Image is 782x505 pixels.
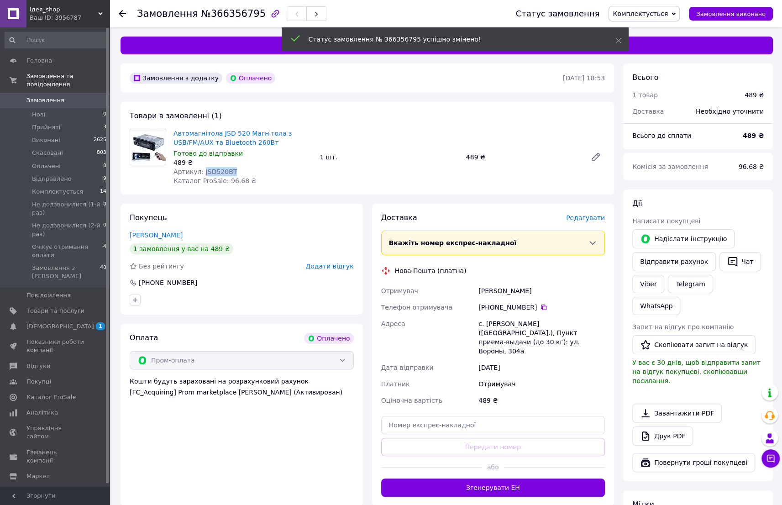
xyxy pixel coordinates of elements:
div: 1 шт. [316,151,462,163]
div: Оплачено [304,333,353,344]
button: Чат з покупцем [761,449,780,468]
span: Замовлення [26,96,64,105]
span: або [482,463,504,472]
a: Завантажити PDF [632,404,722,423]
span: Замовлення виконано [696,11,766,17]
div: 489 ₴ [477,392,607,409]
span: 0 [103,221,106,238]
span: 803 [97,149,106,157]
span: Замовлення та повідомлення [26,72,110,89]
span: Не додзвонилися (2-й раз) [32,221,103,238]
span: Доставка [632,108,664,115]
span: Нові [32,110,45,119]
button: Відправити рахунок [632,252,716,271]
span: Артикул: JSD520BT [173,168,237,175]
span: 40 [100,264,106,280]
div: Замовлення з додатку [130,73,222,84]
span: Товари в замовленні (1) [130,111,222,120]
span: Відправлено [32,175,72,183]
span: Всього [632,73,658,82]
span: 1 товар [632,91,658,99]
img: Автомагнітола JSD 520 Магнітола з USB/FM/AUX та Bluetooth 260Вт [130,129,166,165]
button: Чат [719,252,761,271]
span: Каталог ProSale [26,393,76,401]
div: [DATE] [477,359,607,376]
span: Вкажіть номер експрес-накладної [389,239,517,247]
div: Статус замовлення [516,9,600,18]
button: Згенерувати ЕН [381,479,605,497]
span: Управління сайтом [26,424,84,441]
div: Ваш ID: 3956787 [30,14,110,22]
span: Товари та послуги [26,307,84,315]
span: Комісія за замовлення [632,163,708,170]
button: Замовлення виконано [689,7,773,21]
span: Маркет [26,472,50,480]
span: Всього до сплати [632,132,691,139]
div: 1 замовлення у вас на 489 ₴ [130,243,233,254]
div: Необхідно уточнити [690,101,769,121]
span: 4 [103,243,106,259]
span: Платник [381,380,410,388]
span: Дата відправки [381,364,434,371]
span: Каталог ProSale: 96.68 ₴ [173,177,256,184]
a: Автомагнітола JSD 520 Магнітола з USB/FM/AUX та Bluetooth 260Вт [173,130,292,146]
button: Скопіювати запит на відгук [632,335,756,354]
span: 0 [103,110,106,119]
span: Замовлення з [PERSON_NAME] [32,264,100,280]
div: Кошти будуть зараховані на розрахунковий рахунок [130,377,354,397]
span: №366356795 [201,8,266,19]
span: [DEMOGRAPHIC_DATA] [26,322,94,331]
span: Головна [26,57,52,65]
span: 14 [100,188,106,196]
span: 0 [103,162,106,170]
div: Оплачено [226,73,275,84]
span: Додати відгук [305,263,353,270]
div: 489 ₴ [745,90,764,100]
span: Відгуки [26,362,50,370]
a: [PERSON_NAME] [130,231,183,239]
span: Ідея_shop [30,5,98,14]
span: 1 [96,322,105,330]
span: 2625 [94,136,106,144]
div: [PHONE_NUMBER] [138,278,198,287]
span: Комплектується [613,10,668,17]
span: Без рейтингу [139,263,184,270]
button: Надіслати інструкцію [632,229,735,248]
input: Номер експрес-накладної [381,416,605,434]
span: Прийняті [32,123,60,132]
span: Показники роботи компанії [26,338,84,354]
a: Viber [632,275,664,293]
span: Запит на відгук про компанію [632,323,734,331]
div: Нова Пошта (платна) [393,266,469,275]
span: Не додзвонилися (1-й раз) [32,200,103,217]
span: 0 [103,200,106,217]
span: Отримувач [381,287,418,295]
span: Скасовані [32,149,63,157]
button: Повернути гроші покупцеві [632,453,755,472]
div: 489 ₴ [462,151,583,163]
a: Telegram [668,275,713,293]
span: Телефон отримувача [381,304,452,311]
time: [DATE] 18:53 [563,74,605,82]
span: У вас є 30 днів, щоб відправити запит на відгук покупцеві, скопіювавши посилання. [632,359,761,384]
span: Редагувати [566,214,605,221]
span: Покупці [26,378,51,386]
span: Оціночна вартість [381,397,442,404]
span: 96.68 ₴ [739,163,764,170]
span: Гаманець компанії [26,448,84,465]
span: Дії [632,199,642,208]
div: 489 ₴ [173,158,312,167]
span: Написати покупцеві [632,217,700,225]
span: Замовлення [137,8,198,19]
div: Повернутися назад [119,9,126,18]
span: 9 [103,175,106,183]
span: Покупець [130,213,167,222]
span: Оплата [130,333,158,342]
span: Аналітика [26,409,58,417]
div: Отримувач [477,376,607,392]
a: WhatsApp [632,297,680,315]
span: Очікує отримання оплати [32,243,103,259]
div: [PERSON_NAME] [477,283,607,299]
div: с. [PERSON_NAME] ([GEOGRAPHIC_DATA].), Пункт приема-выдачи (до 30 кг): ул. Вороны, 304а [477,316,607,359]
a: Редагувати [587,148,605,166]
